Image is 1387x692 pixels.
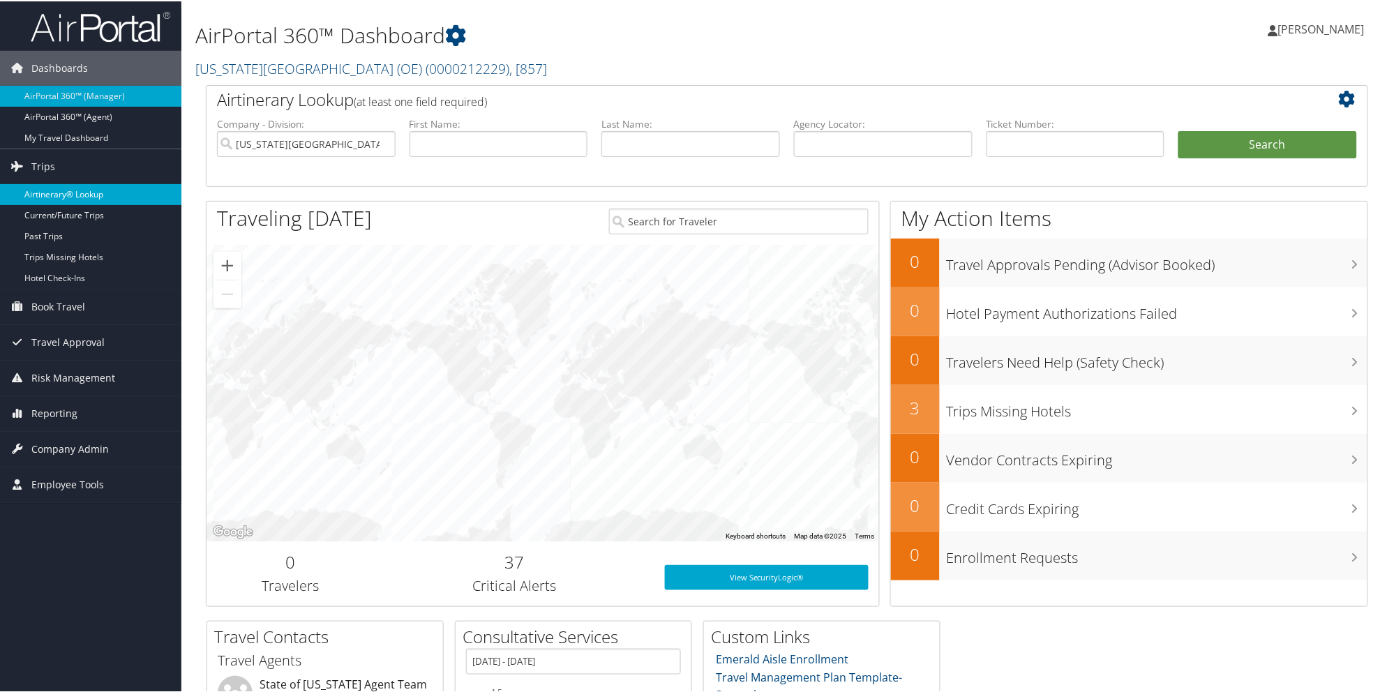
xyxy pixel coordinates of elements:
[217,549,364,573] h2: 0
[947,345,1367,371] h3: Travelers Need Help (Safety Check)
[891,395,940,419] h2: 3
[210,522,256,540] img: Google
[891,237,1367,286] a: 0Travel Approvals Pending (Advisor Booked)
[1268,7,1379,49] a: [PERSON_NAME]
[463,624,691,647] h2: Consultative Services
[891,492,940,516] h2: 0
[891,286,1367,335] a: 0Hotel Payment Authorizations Failed
[31,148,55,183] span: Trips
[31,430,109,465] span: Company Admin
[217,86,1260,110] h2: Airtinerary Lookup
[947,247,1367,273] h3: Travel Approvals Pending (Advisor Booked)
[665,564,868,589] a: View SecurityLogic®
[795,531,847,539] span: Map data ©2025
[891,248,940,272] h2: 0
[195,20,984,49] h1: AirPortal 360™ Dashboard
[213,250,241,278] button: Zoom in
[213,279,241,307] button: Zoom out
[385,549,644,573] h2: 37
[385,575,644,594] h3: Critical Alerts
[354,93,487,108] span: (at least one field required)
[717,650,849,665] a: Emerald Aisle Enrollment
[891,481,1367,530] a: 0Credit Cards Expiring
[947,491,1367,518] h3: Credit Cards Expiring
[210,522,256,540] a: Open this area in Google Maps (opens a new window)
[31,395,77,430] span: Reporting
[711,624,940,647] h2: Custom Links
[609,207,868,233] input: Search for Traveler
[217,116,396,130] label: Company - Division:
[601,116,780,130] label: Last Name:
[855,531,875,539] a: Terms (opens in new tab)
[217,202,372,232] h1: Traveling [DATE]
[217,575,364,594] h3: Travelers
[31,9,170,42] img: airportal-logo.png
[891,384,1367,433] a: 3Trips Missing Hotels
[891,297,940,321] h2: 0
[31,324,105,359] span: Travel Approval
[426,58,509,77] span: ( 0000212229 )
[1178,130,1357,158] button: Search
[891,346,940,370] h2: 0
[1278,20,1365,36] span: [PERSON_NAME]
[218,649,433,669] h3: Travel Agents
[31,288,85,323] span: Book Travel
[726,530,786,540] button: Keyboard shortcuts
[794,116,973,130] label: Agency Locator:
[947,540,1367,566] h3: Enrollment Requests
[31,359,115,394] span: Risk Management
[31,50,88,84] span: Dashboards
[891,433,1367,481] a: 0Vendor Contracts Expiring
[891,541,940,565] h2: 0
[410,116,588,130] label: First Name:
[509,58,547,77] span: , [ 857 ]
[891,335,1367,384] a: 0Travelers Need Help (Safety Check)
[947,296,1367,322] h3: Hotel Payment Authorizations Failed
[31,466,104,501] span: Employee Tools
[947,393,1367,420] h3: Trips Missing Hotels
[987,116,1165,130] label: Ticket Number:
[891,202,1367,232] h1: My Action Items
[891,444,940,467] h2: 0
[891,530,1367,579] a: 0Enrollment Requests
[947,442,1367,469] h3: Vendor Contracts Expiring
[214,624,443,647] h2: Travel Contacts
[195,58,547,77] a: [US_STATE][GEOGRAPHIC_DATA] (OE)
